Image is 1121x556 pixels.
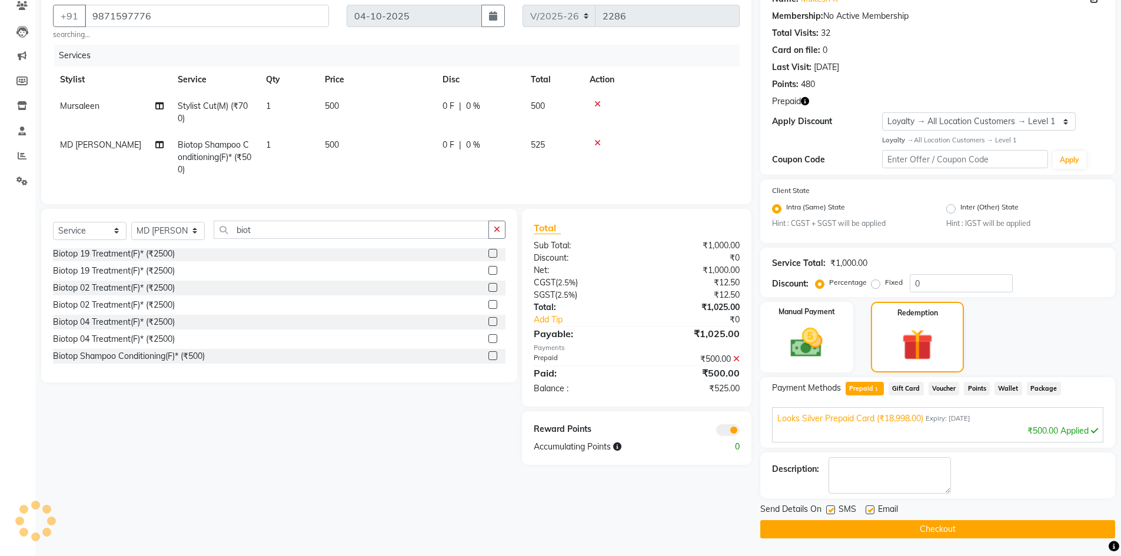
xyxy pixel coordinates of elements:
[823,44,827,56] div: 0
[318,66,435,93] th: Price
[53,29,329,40] small: searching...
[839,503,856,518] span: SMS
[53,350,205,362] div: Biotop Shampoo Conditioning(F)* (₹500)
[53,299,175,311] div: Biotop 02 Treatment(F)* (₹2500)
[525,252,637,264] div: Discount:
[760,520,1115,538] button: Checkout
[929,382,960,395] span: Voucher
[772,257,826,269] div: Service Total:
[780,324,833,361] img: _cash.svg
[964,382,990,395] span: Points
[772,10,1103,22] div: No Active Membership
[178,101,248,124] span: Stylist Cut(M) (₹700)
[637,353,749,365] div: ₹500.00
[534,343,739,353] div: Payments
[772,218,929,229] small: Hint : CGST + SGST will be applied
[583,66,740,93] th: Action
[525,314,655,326] a: Add Tip
[821,27,830,39] div: 32
[525,366,637,380] div: Paid:
[266,139,271,150] span: 1
[534,222,561,234] span: Total
[525,441,692,453] div: Accumulating Points
[53,316,175,328] div: Biotop 04 Treatment(F)* (₹2500)
[525,239,637,252] div: Sub Total:
[525,382,637,395] div: Balance :
[637,327,749,341] div: ₹1,025.00
[525,327,637,341] div: Payable:
[557,290,575,299] span: 2.5%
[960,202,1019,216] label: Inter (Other) State
[873,386,880,393] span: 1
[779,307,835,317] label: Manual Payment
[534,277,555,288] span: CGST
[897,308,938,318] label: Redemption
[772,10,823,22] div: Membership:
[656,314,749,326] div: ₹0
[772,154,883,166] div: Coupon Code
[772,44,820,56] div: Card on file:
[60,101,99,111] span: Mursaleen
[435,66,524,93] th: Disc
[525,264,637,277] div: Net:
[637,277,749,289] div: ₹12.50
[85,5,329,27] input: Search by Name/Mobile/Email/Code
[558,278,576,287] span: 2.5%
[882,150,1048,168] input: Enter Offer / Coupon Code
[53,333,175,345] div: Biotop 04 Treatment(F)* (₹2500)
[772,463,819,475] div: Description:
[946,218,1103,229] small: Hint : IGST will be applied
[637,301,749,314] div: ₹1,025.00
[889,382,924,395] span: Gift Card
[637,264,749,277] div: ₹1,000.00
[525,301,637,314] div: Total:
[772,278,809,290] div: Discount:
[772,115,883,128] div: Apply Discount
[531,101,545,111] span: 500
[760,503,821,518] span: Send Details On
[443,100,454,112] span: 0 F
[53,66,171,93] th: Stylist
[53,282,175,294] div: Biotop 02 Treatment(F)* (₹2500)
[459,139,461,151] span: |
[772,27,819,39] div: Total Visits:
[637,239,749,252] div: ₹1,000.00
[637,289,749,301] div: ₹12.50
[846,382,884,395] span: Prepaid
[693,441,749,453] div: 0
[53,265,175,277] div: Biotop 19 Treatment(F)* (₹2500)
[259,66,318,93] th: Qty
[994,382,1022,395] span: Wallet
[443,139,454,151] span: 0 F
[1053,151,1086,169] button: Apply
[830,257,867,269] div: ₹1,000.00
[801,78,815,91] div: 480
[637,252,749,264] div: ₹0
[325,101,339,111] span: 500
[466,100,480,112] span: 0 %
[53,5,86,27] button: +91
[531,139,545,150] span: 525
[772,185,810,196] label: Client State
[786,202,845,216] label: Intra (Same) State
[54,45,749,66] div: Services
[178,139,251,175] span: Biotop Shampoo Conditioning(F)* (₹500)
[777,412,923,425] span: Looks Silver Prepaid Card (₹18,998.00)
[772,78,799,91] div: Points:
[885,277,903,288] label: Fixed
[1027,382,1061,395] span: Package
[829,277,867,288] label: Percentage
[926,414,970,424] span: Expiry: [DATE]
[772,61,811,74] div: Last Visit:
[466,139,480,151] span: 0 %
[637,366,749,380] div: ₹500.00
[878,503,898,518] span: Email
[525,423,637,436] div: Reward Points
[214,221,489,239] input: Search or Scan
[525,353,637,365] div: Prepaid
[637,382,749,395] div: ₹525.00
[814,61,839,74] div: [DATE]
[459,100,461,112] span: |
[777,425,1098,437] div: ₹500.00 Applied
[892,325,943,364] img: _gift.svg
